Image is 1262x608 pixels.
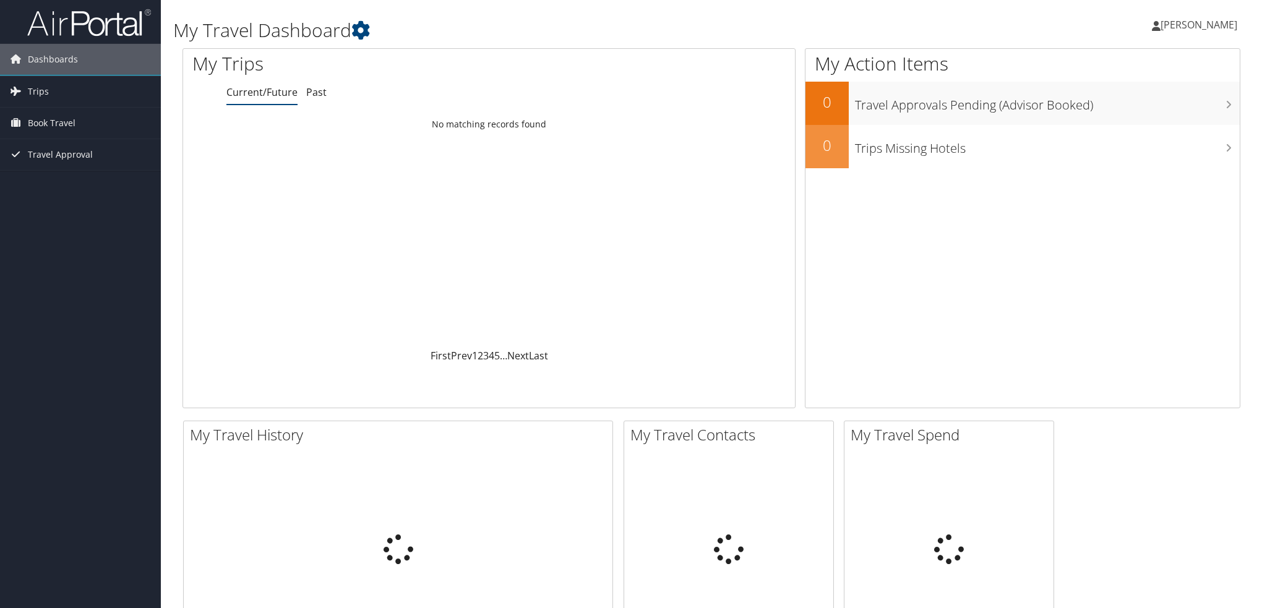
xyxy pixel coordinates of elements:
[226,85,298,99] a: Current/Future
[805,125,1240,168] a: 0Trips Missing Hotels
[507,349,529,362] a: Next
[630,424,833,445] h2: My Travel Contacts
[855,134,1240,157] h3: Trips Missing Hotels
[183,113,795,135] td: No matching records found
[27,8,151,37] img: airportal-logo.png
[28,139,93,170] span: Travel Approval
[494,349,500,362] a: 5
[192,51,531,77] h1: My Trips
[173,17,891,43] h1: My Travel Dashboard
[805,51,1240,77] h1: My Action Items
[855,90,1240,114] h3: Travel Approvals Pending (Advisor Booked)
[500,349,507,362] span: …
[451,349,472,362] a: Prev
[190,424,612,445] h2: My Travel History
[478,349,483,362] a: 2
[483,349,489,362] a: 3
[431,349,451,362] a: First
[489,349,494,362] a: 4
[529,349,548,362] a: Last
[805,135,849,156] h2: 0
[306,85,327,99] a: Past
[1152,6,1250,43] a: [PERSON_NAME]
[1161,18,1237,32] span: [PERSON_NAME]
[28,108,75,139] span: Book Travel
[28,44,78,75] span: Dashboards
[805,92,849,113] h2: 0
[28,76,49,107] span: Trips
[805,82,1240,125] a: 0Travel Approvals Pending (Advisor Booked)
[851,424,1054,445] h2: My Travel Spend
[472,349,478,362] a: 1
